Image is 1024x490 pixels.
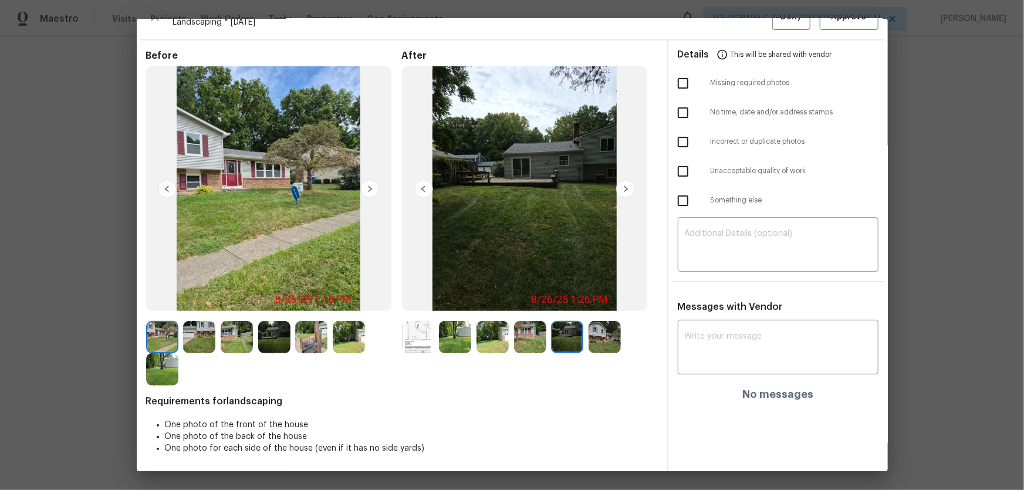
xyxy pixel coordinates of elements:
img: right-chevron-button-url [360,180,379,198]
span: Missing required photos [711,78,878,88]
div: No time, date and/or address stamps [668,98,888,127]
span: This will be shared with vendor [731,40,832,69]
li: One photo of the front of the house [165,419,658,431]
div: Missing required photos [668,69,888,98]
img: left-chevron-button-url [414,180,433,198]
span: Requirements for landscaping [146,396,658,407]
li: One photo for each side of the house (even if it has no side yards) [165,442,658,454]
span: Something else [711,195,878,205]
span: Messages with Vendor [678,302,783,312]
li: One photo of the back of the house [165,431,658,442]
span: Landscaping * [DATE] [173,16,772,28]
div: Unacceptable quality of work [668,157,888,186]
span: No time, date and/or address stamps [711,107,878,117]
img: left-chevron-button-url [158,180,177,198]
span: Unacceptable quality of work [711,166,878,176]
span: Details [678,40,709,69]
span: After [402,50,658,62]
span: Incorrect or duplicate photos [711,137,878,147]
div: Incorrect or duplicate photos [668,127,888,157]
span: Before [146,50,402,62]
div: Something else [668,186,888,215]
h4: No messages [742,388,813,400]
img: right-chevron-button-url [616,180,635,198]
